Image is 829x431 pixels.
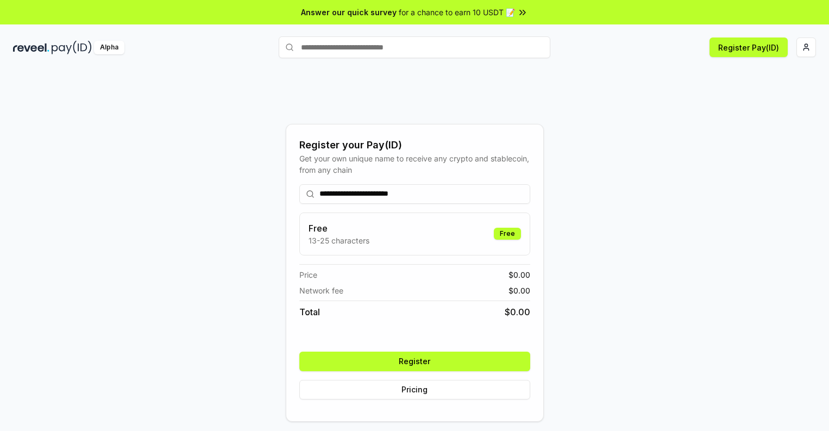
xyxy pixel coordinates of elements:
[508,269,530,280] span: $ 0.00
[299,305,320,318] span: Total
[299,380,530,399] button: Pricing
[709,38,788,57] button: Register Pay(ID)
[301,7,397,18] span: Answer our quick survey
[505,305,530,318] span: $ 0.00
[299,352,530,371] button: Register
[494,228,521,240] div: Free
[299,153,530,176] div: Get your own unique name to receive any crypto and stablecoin, from any chain
[299,269,317,280] span: Price
[94,41,124,54] div: Alpha
[309,235,369,246] p: 13-25 characters
[52,41,92,54] img: pay_id
[309,222,369,235] h3: Free
[299,285,343,296] span: Network fee
[13,41,49,54] img: reveel_dark
[508,285,530,296] span: $ 0.00
[299,138,530,153] div: Register your Pay(ID)
[399,7,515,18] span: for a chance to earn 10 USDT 📝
